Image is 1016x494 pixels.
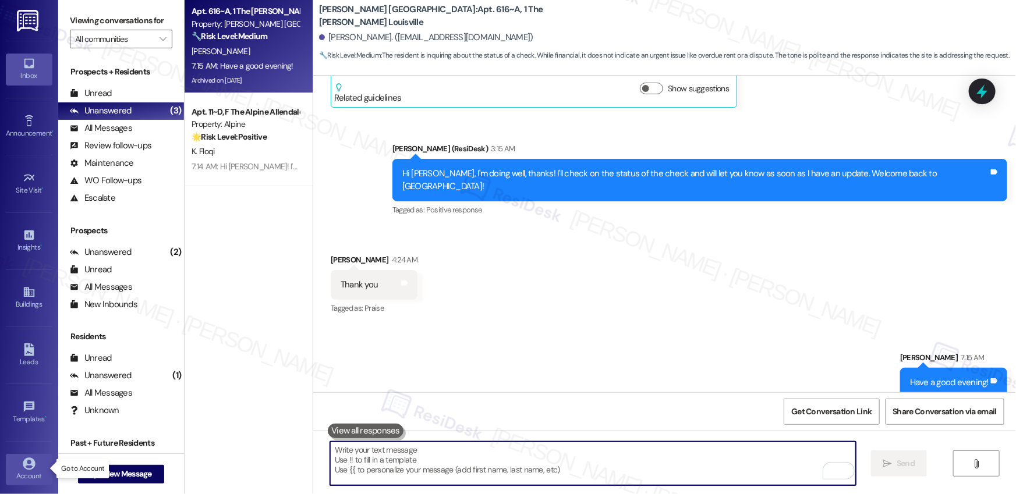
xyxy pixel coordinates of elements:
[319,3,552,29] b: [PERSON_NAME] [GEOGRAPHIC_DATA]: Apt. 616~A, 1 The [PERSON_NAME] Louisville
[190,73,300,88] div: Archived on [DATE]
[45,413,47,421] span: •
[6,168,52,200] a: Site Visit •
[791,406,872,418] span: Get Conversation Link
[6,397,52,428] a: Templates •
[169,367,184,385] div: (1)
[70,87,112,99] div: Unread
[192,18,299,30] div: Property: [PERSON_NAME] [GEOGRAPHIC_DATA]
[488,143,515,155] div: 3:15 AM
[389,254,417,266] div: 4:24 AM
[70,122,132,134] div: All Messages
[972,459,981,468] i: 
[192,132,267,142] strong: 🌟 Risk Level: Positive
[70,175,141,187] div: WO Follow-ups
[402,168,989,193] div: Hi [PERSON_NAME], I'm doing well, thanks! I'll check on the status of the check and will let you ...
[192,5,299,17] div: Apt. 616~A, 1 The [PERSON_NAME] Louisville
[192,46,250,56] span: [PERSON_NAME]
[42,184,44,193] span: •
[192,106,299,118] div: Apt. 11~D, F The Alpine Allendale
[6,454,52,485] a: Account
[192,146,214,157] span: K. Floqi
[58,437,184,449] div: Past + Future Residents
[668,83,729,95] label: Show suggestions
[392,143,1007,159] div: [PERSON_NAME] (ResiDesk)
[70,246,132,258] div: Unanswered
[70,404,119,417] div: Unknown
[160,34,166,44] i: 
[958,351,985,364] div: 7:15 AM
[70,12,172,30] label: Viewing conversations for
[40,241,42,250] span: •
[6,340,52,371] a: Leads
[192,161,850,172] div: 7:14 AM: Hi [PERSON_NAME]! I'm so glad to hear you're happy with your home! Welcome to The Alpine...
[897,457,915,470] span: Send
[192,118,299,130] div: Property: Alpine
[192,31,267,41] strong: 🔧 Risk Level: Medium
[392,201,1007,218] div: Tagged as:
[900,351,1007,368] div: [PERSON_NAME]
[58,66,184,78] div: Prospects + Residents
[319,49,1009,62] span: : The resident is inquiring about the status of a check. While financial, it does not indicate an...
[319,31,533,44] div: [PERSON_NAME]. ([EMAIL_ADDRESS][DOMAIN_NAME])
[341,279,378,291] div: Thank you
[910,376,989,389] div: Have a good evening!
[61,464,104,474] p: Go to Account
[17,10,41,31] img: ResiDesk Logo
[330,442,856,485] textarea: To enrich screen reader interactions, please activate Accessibility in Grammarly extension settings
[883,459,892,468] i: 
[70,264,112,276] div: Unread
[319,51,381,60] strong: 🔧 Risk Level: Medium
[6,225,52,257] a: Insights •
[52,127,54,136] span: •
[192,61,293,71] div: 7:15 AM: Have a good evening!
[784,399,879,425] button: Get Conversation Link
[104,468,152,480] span: New Message
[75,30,154,48] input: All communities
[334,83,402,104] div: Related guidelines
[426,205,482,215] span: Positive response
[331,254,417,270] div: [PERSON_NAME]
[70,105,132,117] div: Unanswered
[331,300,417,317] div: Tagged as:
[70,140,151,152] div: Review follow-ups
[70,369,132,382] div: Unanswered
[886,399,1004,425] button: Share Conversation via email
[893,406,997,418] span: Share Conversation via email
[871,450,928,477] button: Send
[70,298,137,311] div: New Inbounds
[6,282,52,314] a: Buildings
[167,102,184,120] div: (3)
[167,243,184,261] div: (2)
[58,330,184,343] div: Residents
[70,352,112,364] div: Unread
[70,192,115,204] div: Escalate
[6,54,52,85] a: Inbox
[70,157,134,169] div: Maintenance
[70,387,132,399] div: All Messages
[58,225,184,237] div: Prospects
[78,465,164,484] button: New Message
[70,281,132,293] div: All Messages
[364,303,384,313] span: Praise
